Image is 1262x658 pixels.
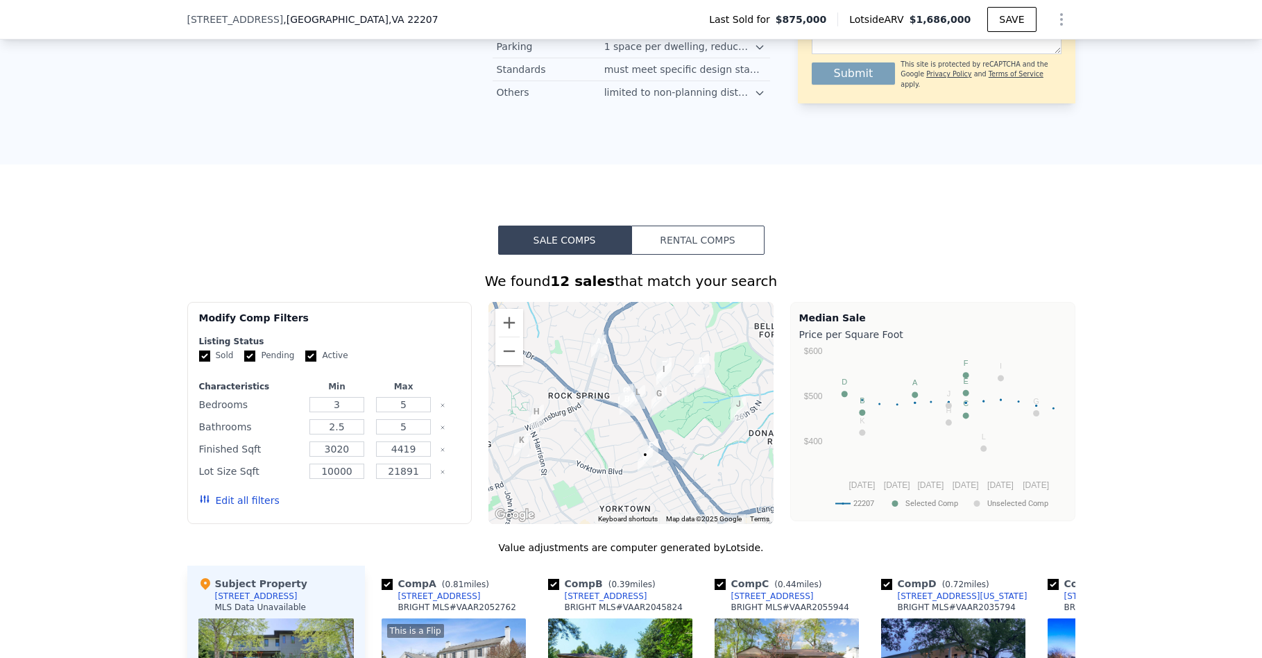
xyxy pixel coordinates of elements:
a: Terms (opens in new tab) [750,515,769,523]
a: Privacy Policy [926,70,971,78]
div: Finished Sqft [199,439,301,459]
label: Sold [199,350,234,362]
span: ( miles) [436,580,495,589]
span: 0.81 [445,580,464,589]
div: Comp D [881,577,995,591]
div: 4828 27th Pl N [638,433,664,468]
span: $875,000 [776,12,827,26]
div: 5200 Williamsburg Blvd [523,399,549,434]
text: $400 [803,437,822,446]
div: [STREET_ADDRESS] [398,591,481,602]
text: D [842,378,847,386]
text: 22207 [853,499,874,508]
label: Pending [244,350,294,362]
div: [STREET_ADDRESS] [215,591,298,602]
div: [STREET_ADDRESS] [1064,591,1147,602]
div: 4844 Yorktown Blvd [632,442,658,477]
text: [DATE] [849,480,875,490]
div: [STREET_ADDRESS] [731,591,814,602]
text: [DATE] [883,480,910,490]
div: Subject Property [198,577,307,591]
div: 4844 Old Dominion Dr [614,387,640,421]
div: 4752 33rd St N [624,380,651,414]
span: Lotside ARV [849,12,909,26]
span: ( miles) [769,580,827,589]
div: [STREET_ADDRESS] [565,591,647,602]
input: Active [305,351,316,362]
div: Bedrooms [199,395,301,414]
div: This site is protected by reCAPTCHA and the Google and apply. [901,60,1061,90]
button: Show Options [1048,6,1075,33]
text: J [946,389,950,398]
div: 4614 33rd St N [651,352,677,387]
div: Min [306,381,367,392]
a: Terms of Service [989,70,1043,78]
text: I [999,362,1001,370]
label: Active [305,350,348,362]
div: BRIGHT MLS # VAAR2055944 [731,602,849,613]
button: Edit all filters [199,493,280,507]
span: 0.72 [945,580,964,589]
div: Max [373,381,434,392]
div: We found that match your search [187,271,1075,291]
div: Parking [497,40,604,53]
button: Sale Comps [498,226,631,255]
text: K [860,416,865,425]
text: F [963,359,968,367]
text: $600 [803,346,822,356]
span: , [GEOGRAPHIC_DATA] [283,12,438,26]
div: Median Sale [799,311,1066,325]
div: limited to non-planning district in [GEOGRAPHIC_DATA], lot must be under 1 acre [604,85,755,99]
svg: A chart. [799,344,1066,518]
span: ( miles) [603,580,661,589]
strong: 12 sales [550,273,615,289]
span: [STREET_ADDRESS] [187,12,284,26]
button: Zoom out [495,337,523,365]
text: A [912,378,918,387]
div: Bathrooms [199,417,301,437]
button: SAVE [987,7,1036,32]
div: Value adjustments are computer generated by Lotside . [187,541,1075,555]
div: Modify Comp Filters [199,311,461,336]
span: ( miles) [937,580,995,589]
div: Comp A [382,577,495,591]
span: Last Sold for [709,12,776,26]
div: 4514 26th St N [725,391,751,426]
div: BRIGHT MLS # VAAR2045824 [565,602,683,613]
div: Comp E [1048,577,1160,591]
div: BRIGHT MLS # VAAR2035794 [898,602,1016,613]
div: Lot Size Sqft [199,462,301,481]
button: Clear [440,425,445,430]
a: [STREET_ADDRESS][US_STATE] [881,591,1027,602]
a: [STREET_ADDRESS] [548,591,647,602]
button: Submit [812,62,896,85]
div: 4871 Old Dominion Dr [613,378,639,413]
text: [DATE] [1023,480,1049,490]
div: MLS Data Unavailable [215,602,307,613]
div: Standards [497,62,604,76]
text: G [1033,397,1039,405]
div: 4629 32nd Rd N [651,357,677,391]
div: 4774 Williamsburg Blvd [586,329,612,364]
div: 1 space per dwelling, reduction possible if transit proximate [604,40,755,53]
img: Google [492,506,538,524]
button: Clear [440,447,445,453]
div: This is a Flip [387,624,444,638]
text: $500 [803,391,822,401]
text: [DATE] [917,480,944,490]
div: 5546 32nd St N [509,428,535,462]
div: 3200 N Vermont St [688,348,715,383]
div: Characteristics [199,381,301,392]
text: [DATE] [952,480,978,490]
span: Map data ©2025 Google [666,515,742,523]
span: $1,686,000 [910,14,971,25]
div: [STREET_ADDRESS][US_STATE] [898,591,1027,602]
div: BRIGHT MLS # VAAR2052762 [398,602,516,613]
text: L [981,432,985,441]
input: Pending [244,351,255,362]
span: 0.44 [778,580,796,589]
text: E [963,377,968,385]
text: [DATE] [987,480,1014,490]
a: Open this area in Google Maps (opens a new window) [492,506,538,524]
